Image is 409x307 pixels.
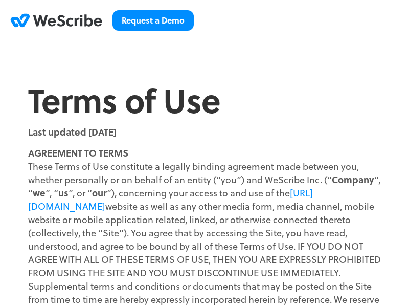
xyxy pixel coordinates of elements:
[28,186,313,213] a: [URL][DOMAIN_NAME]
[28,76,220,124] strong: Terms of Use
[112,10,194,31] a: Request a Demo
[28,125,86,139] strong: Last updated
[92,186,107,200] strong: our
[332,172,374,186] strong: Company
[58,186,69,200] strong: us
[33,186,46,200] strong: we
[28,146,128,160] strong: AGREEMENT TO TERMS
[88,125,117,139] strong: [DATE]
